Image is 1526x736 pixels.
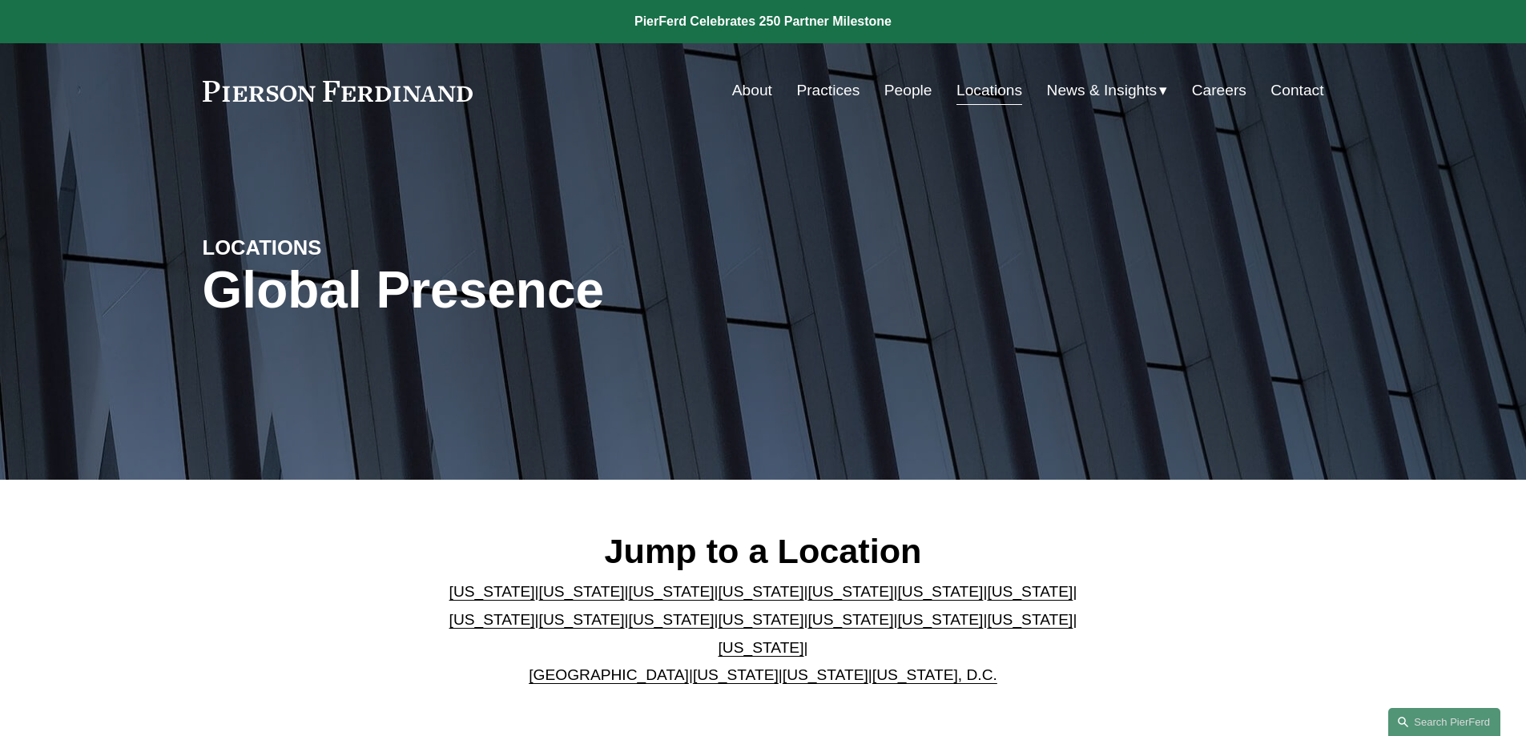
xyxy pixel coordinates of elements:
a: [US_STATE] [897,611,983,628]
a: [US_STATE] [629,611,715,628]
a: About [732,75,772,106]
a: [GEOGRAPHIC_DATA] [529,666,689,683]
a: [US_STATE] [449,583,535,600]
a: [US_STATE] [807,583,893,600]
a: Locations [956,75,1022,106]
a: [US_STATE] [987,583,1073,600]
a: Practices [796,75,860,106]
h1: Global Presence [203,261,950,320]
a: [US_STATE] [897,583,983,600]
a: [US_STATE] [807,611,893,628]
span: News & Insights [1047,77,1158,105]
h2: Jump to a Location [436,530,1090,572]
a: [US_STATE] [987,611,1073,628]
a: [US_STATE] [539,583,625,600]
a: Search this site [1388,708,1500,736]
a: [US_STATE] [719,583,804,600]
p: | | | | | | | | | | | | | | | | | | [436,578,1090,689]
a: [US_STATE] [719,639,804,656]
a: Careers [1192,75,1246,106]
a: [US_STATE] [693,666,779,683]
a: Contact [1270,75,1323,106]
a: [US_STATE], D.C. [872,666,997,683]
a: [US_STATE] [719,611,804,628]
a: [US_STATE] [629,583,715,600]
a: [US_STATE] [449,611,535,628]
h4: LOCATIONS [203,235,483,260]
a: folder dropdown [1047,75,1168,106]
a: [US_STATE] [783,666,868,683]
a: People [884,75,932,106]
a: [US_STATE] [539,611,625,628]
